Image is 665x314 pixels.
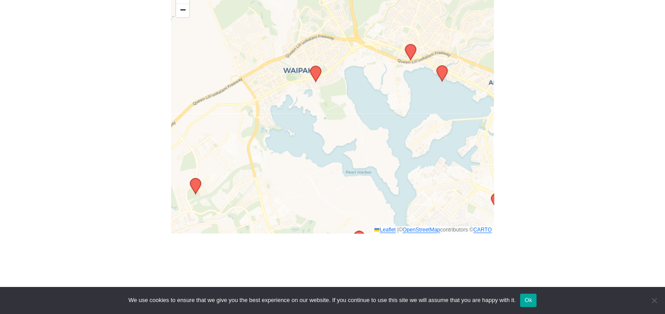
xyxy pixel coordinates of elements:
a: Leaflet [374,227,395,233]
span: − [180,4,186,15]
a: CARTO [473,227,492,233]
span: No [649,296,658,305]
div: © contributors © [372,226,494,234]
a: Zoom out [176,4,189,17]
a: OpenStreetMap [403,227,440,233]
span: | [397,227,399,233]
button: Ok [520,294,536,307]
span: We use cookies to ensure that we give you the best experience on our website. If you continue to ... [129,296,516,305]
